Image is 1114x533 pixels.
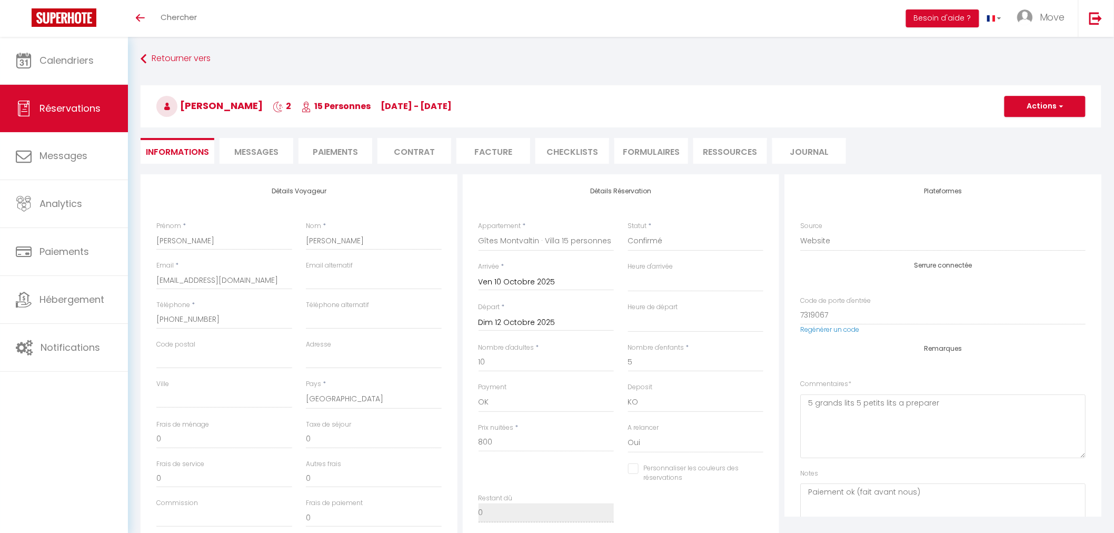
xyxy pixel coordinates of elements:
[39,149,87,162] span: Messages
[479,423,514,433] label: Prix nuitées
[156,99,263,112] span: [PERSON_NAME]
[479,382,507,392] label: Payment
[800,469,818,479] label: Notes
[141,138,214,164] li: Informations
[156,187,442,195] h4: Détails Voyageur
[39,54,94,67] span: Calendriers
[299,138,372,164] li: Paiements
[693,138,767,164] li: Ressources
[772,138,846,164] li: Journal
[156,498,198,508] label: Commission
[161,12,197,23] span: Chercher
[306,340,331,350] label: Adresse
[156,459,204,469] label: Frais de service
[628,382,653,392] label: Deposit
[479,302,500,312] label: Départ
[628,302,678,312] label: Heure de départ
[306,379,321,389] label: Pays
[1017,9,1033,25] img: ...
[479,221,521,231] label: Appartement
[1004,96,1086,117] button: Actions
[614,138,688,164] li: FORMULAIRES
[32,8,96,27] img: Super Booking
[234,146,278,158] span: Messages
[156,300,190,310] label: Téléphone
[628,343,684,353] label: Nombre d'enfants
[306,420,351,430] label: Taxe de séjour
[156,379,169,389] label: Ville
[306,221,321,231] label: Nom
[156,221,181,231] label: Prénom
[628,221,647,231] label: Statut
[535,138,609,164] li: CHECKLISTS
[800,296,871,306] label: Code de porte d'entrée
[39,245,89,258] span: Paiements
[301,100,371,112] span: 15 Personnes
[306,498,363,508] label: Frais de paiement
[377,138,451,164] li: Contrat
[800,187,1086,195] h4: Plateformes
[306,261,353,271] label: Email alternatif
[306,300,369,310] label: Téléphone alternatif
[156,340,195,350] label: Code postal
[156,261,174,271] label: Email
[1089,12,1102,25] img: logout
[41,341,100,354] span: Notifications
[306,459,341,469] label: Autres frais
[381,100,452,112] span: [DATE] - [DATE]
[479,343,534,353] label: Nombre d'adultes
[273,100,291,112] span: 2
[628,262,673,272] label: Heure d'arrivée
[156,420,209,430] label: Frais de ménage
[456,138,530,164] li: Facture
[800,262,1086,269] h4: Serrure connectée
[141,50,1101,68] a: Retourner vers
[39,197,82,210] span: Analytics
[39,293,104,306] span: Hébergement
[800,325,859,334] a: Regénérer un code
[479,262,500,272] label: Arrivée
[479,493,513,504] label: Restant dû
[479,187,764,195] h4: Détails Réservation
[800,221,822,231] label: Source
[906,9,979,27] button: Besoin d'aide ?
[800,379,851,389] label: Commentaires
[800,345,1086,352] h4: Remarques
[1040,11,1065,24] span: Move
[628,423,659,433] label: A relancer
[39,102,101,115] span: Réservations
